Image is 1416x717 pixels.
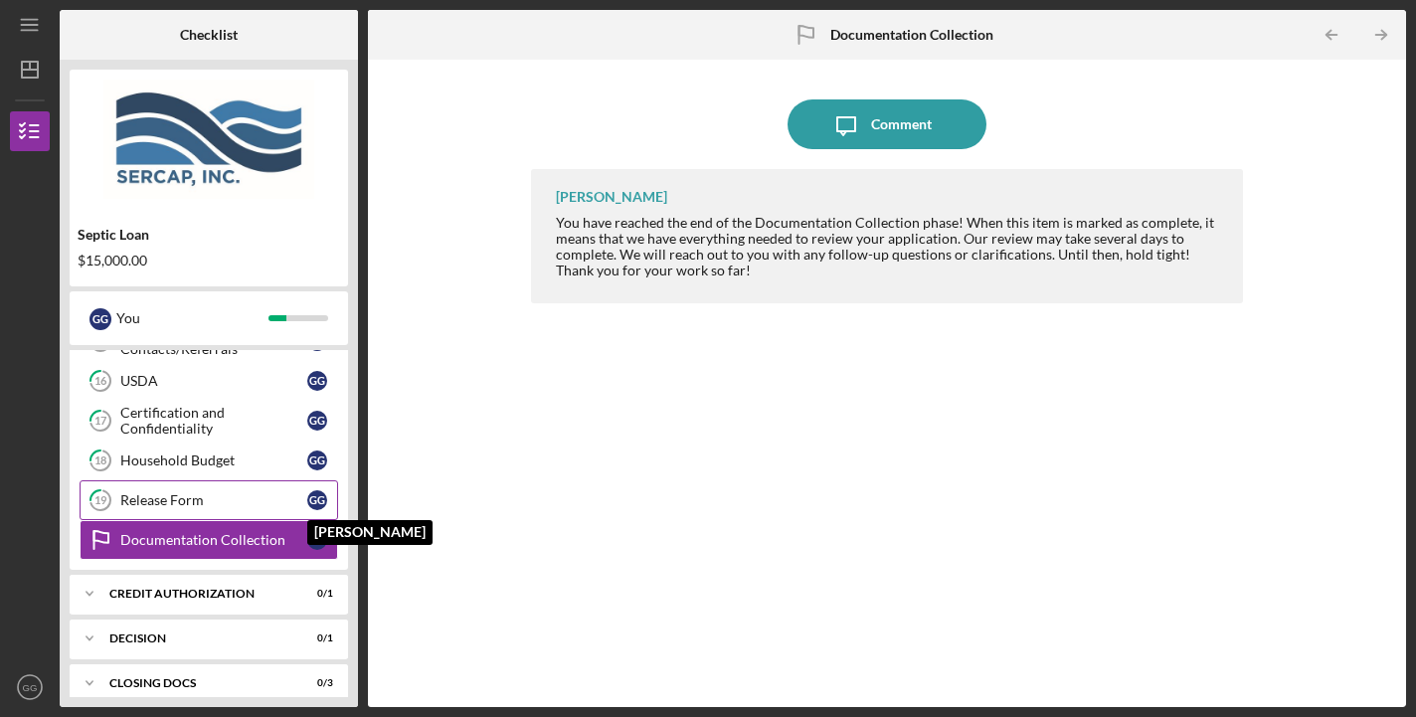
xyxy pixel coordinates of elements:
[109,677,283,689] div: CLOSING DOCS
[120,373,307,389] div: USDA
[307,530,327,550] div: G G
[70,80,348,199] img: Product logo
[307,490,327,510] div: G G
[94,494,107,507] tspan: 19
[80,520,338,560] a: Documentation CollectionGG
[788,99,986,149] button: Comment
[89,308,111,330] div: G G
[556,215,1224,278] div: You have reached the end of the Documentation Collection phase! When this item is marked as compl...
[120,452,307,468] div: Household Budget
[120,532,307,548] div: Documentation Collection
[23,682,38,693] text: GG
[109,632,283,644] div: Decision
[120,405,307,437] div: Certification and Confidentiality
[307,450,327,470] div: G G
[94,454,106,467] tspan: 18
[871,99,932,149] div: Comment
[80,361,338,401] a: 16USDAGG
[830,27,993,43] b: Documentation Collection
[78,253,340,269] div: $15,000.00
[109,588,283,600] div: CREDIT AUTHORIZATION
[94,375,107,388] tspan: 16
[80,480,338,520] a: 19Release FormGG[PERSON_NAME]
[297,677,333,689] div: 0 / 3
[80,441,338,480] a: 18Household BudgetGG
[307,411,327,431] div: G G
[297,632,333,644] div: 0 / 1
[297,588,333,600] div: 0 / 1
[307,371,327,391] div: G G
[10,667,50,707] button: GG
[556,189,667,205] div: [PERSON_NAME]
[120,492,307,508] div: Release Form
[80,401,338,441] a: 17Certification and ConfidentialityGG
[116,301,268,335] div: You
[94,415,107,428] tspan: 17
[180,27,238,43] b: Checklist
[78,227,340,243] div: Septic Loan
